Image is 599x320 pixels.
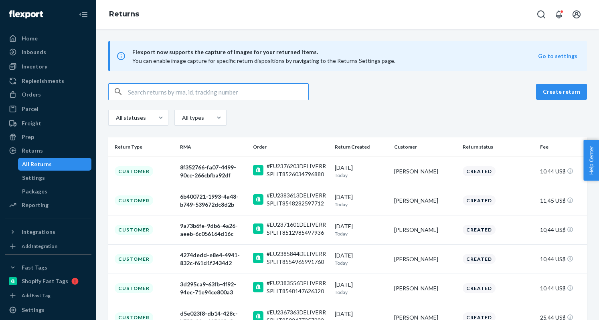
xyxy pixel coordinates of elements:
[537,215,587,244] td: 10,44 US$
[22,201,49,209] div: Reporting
[180,193,247,209] div: 6b400721-1993-4a48-b749-539672dc8d2b
[9,10,43,18] img: Flexport logo
[5,74,91,87] a: Replenishments
[335,281,388,296] div: [DATE]
[537,274,587,303] td: 10,44 US$
[463,225,496,235] div: Created
[75,6,91,22] button: Close Navigation
[115,195,153,205] div: Customer
[5,117,91,130] a: Freight
[5,242,91,251] a: Add Integration
[537,137,587,157] th: Fee
[335,230,388,237] p: Today
[22,228,55,236] div: Integrations
[335,172,388,179] p: Today
[22,243,57,250] div: Add Integration
[177,137,250,157] th: RMA
[5,199,91,211] a: Reporting
[18,185,92,198] a: Packages
[536,84,587,100] button: Create return
[5,304,91,316] a: Settings
[115,283,153,293] div: Customer
[182,114,203,122] div: All types
[394,167,456,175] div: [PERSON_NAME]
[394,284,456,292] div: [PERSON_NAME]
[332,137,391,157] th: Return Created
[335,201,388,208] p: Today
[22,48,46,56] div: Inbounds
[335,252,388,266] div: [DATE]
[5,46,91,58] a: Inbounds
[5,225,91,238] button: Integrations
[115,225,153,235] div: Customer
[5,60,91,73] a: Inventory
[180,222,247,238] div: 9a73b6fe-9db6-4a26-aeeb-6c056164d16c
[394,255,456,263] div: [PERSON_NAME]
[22,264,47,272] div: Fast Tags
[267,162,329,178] div: #EU2376203DELIVERRSPLIT8526034796880
[22,292,51,299] div: Add Fast Tag
[537,186,587,215] td: 11,45 US$
[537,157,587,186] td: 10,44 US$
[108,137,177,157] th: Return Type
[22,91,41,99] div: Orders
[18,171,92,184] a: Settings
[180,251,247,267] div: 4274dedd-e8e4-4941-832c-f61d1f2434d2
[5,32,91,45] a: Home
[267,250,329,266] div: #EU2385844DELIVERRSPLIT8554965991760
[335,289,388,296] p: Today
[394,226,456,234] div: [PERSON_NAME]
[391,137,459,157] th: Customer
[132,47,538,57] span: Flexport now supports the capture of images for your returned items.
[103,3,146,26] ol: breadcrumbs
[533,6,549,22] button: Open Search Box
[394,197,456,205] div: [PERSON_NAME]
[267,191,329,207] div: #EU2383613DELIVERRSPLIT8548282597712
[267,221,329,237] div: #EU2371601DELIVERRSPLIT8512985497936
[22,119,41,127] div: Freight
[5,144,91,157] a: Returns
[463,195,496,205] div: Created
[5,131,91,143] a: Prep
[250,137,332,157] th: Order
[463,283,496,293] div: Created
[116,114,145,122] div: All statuses
[18,158,92,171] a: All Returns
[335,164,388,179] div: [DATE]
[22,34,38,42] div: Home
[463,254,496,264] div: Created
[5,88,91,101] a: Orders
[5,261,91,274] button: Fast Tags
[180,280,247,296] div: 3d295ca9-63fb-4f92-94ec-71e94ce800a3
[128,84,308,100] input: Search returns by rma, id, tracking number
[22,160,52,168] div: All Returns
[109,10,139,18] a: Returns
[22,133,34,141] div: Prep
[537,244,587,274] td: 10,44 US$
[335,260,388,266] p: Today
[22,62,47,70] div: Inventory
[5,275,91,288] a: Shopify Fast Tags
[5,103,91,115] a: Parcel
[22,174,45,182] div: Settings
[22,187,47,195] div: Packages
[22,147,43,155] div: Returns
[22,77,64,85] div: Replenishments
[22,105,38,113] div: Parcel
[180,163,247,179] div: 8f352766-fa07-4499-90cc-266cbfba92df
[538,52,577,60] button: Go to settings
[22,306,45,314] div: Settings
[5,291,91,300] a: Add Fast Tag
[115,254,153,264] div: Customer
[459,137,537,157] th: Return status
[115,166,153,176] div: Customer
[267,279,329,295] div: #EU2383556DELIVERRSPLIT8548147626320
[132,57,395,64] span: You can enable image capture for specific return dispositions by navigating to the Returns Settin...
[569,6,585,22] button: Open account menu
[463,166,496,176] div: Created
[22,277,68,285] div: Shopify Fast Tags
[583,140,599,181] button: Help Center
[551,6,567,22] button: Open notifications
[335,222,388,237] div: [DATE]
